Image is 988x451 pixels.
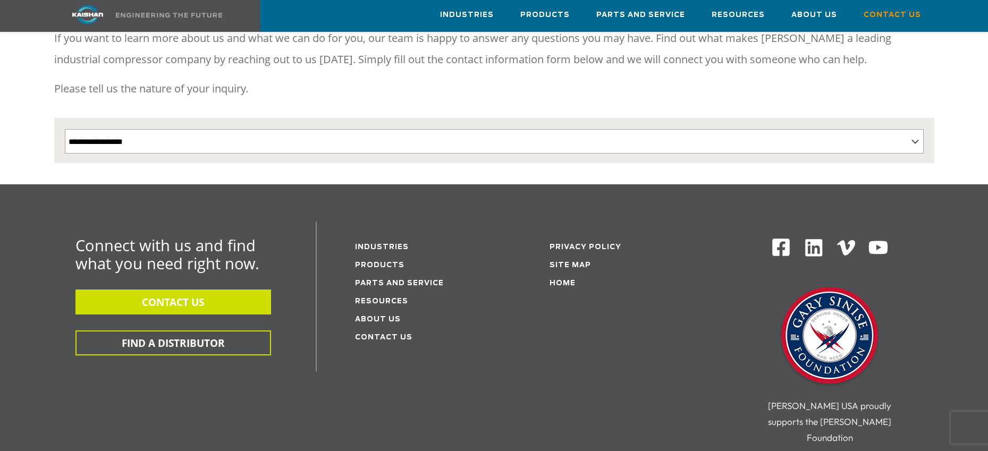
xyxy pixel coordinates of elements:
[440,1,494,29] a: Industries
[596,9,685,21] span: Parts and Service
[804,237,824,258] img: Linkedin
[868,237,889,258] img: Youtube
[520,9,570,21] span: Products
[355,316,401,323] a: About Us
[48,5,128,24] img: kaishan logo
[440,9,494,21] span: Industries
[712,9,765,21] span: Resources
[712,1,765,29] a: Resources
[355,298,408,305] a: Resources
[550,280,576,287] a: Home
[355,262,404,269] a: Products
[75,290,271,314] button: CONTACT US
[355,244,409,251] a: Industries
[75,235,259,274] span: Connect with us and find what you need right now.
[355,280,444,287] a: Parts and service
[520,1,570,29] a: Products
[837,240,855,256] img: Vimeo
[864,1,921,29] a: Contact Us
[771,237,791,257] img: Facebook
[116,13,222,18] img: Engineering the future
[54,78,934,99] p: Please tell us the nature of your inquiry.
[776,284,883,390] img: Gary Sinise Foundation
[355,334,412,341] a: Contact Us
[550,262,591,269] a: Site Map
[54,28,934,70] p: If you want to learn more about us and what we can do for you, our team is happy to answer any qu...
[550,244,621,251] a: Privacy Policy
[864,9,921,21] span: Contact Us
[791,1,837,29] a: About Us
[768,400,891,443] span: [PERSON_NAME] USA proudly supports the [PERSON_NAME] Foundation
[596,1,685,29] a: Parts and Service
[791,9,837,21] span: About Us
[75,330,271,355] button: FIND A DISTRIBUTOR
